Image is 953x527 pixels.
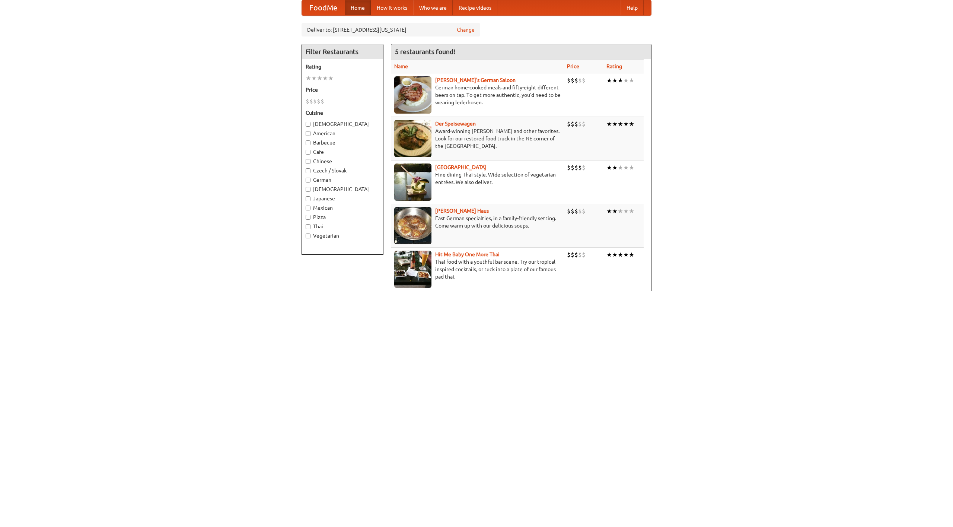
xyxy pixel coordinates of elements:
li: $ [578,251,582,259]
li: $ [567,120,571,128]
a: Hit Me Baby One More Thai [435,251,500,257]
h5: Cuisine [306,109,379,117]
li: $ [309,97,313,105]
li: ★ [606,207,612,215]
li: ★ [629,207,634,215]
li: ★ [629,76,634,85]
p: Award-winning [PERSON_NAME] and other favorites. Look for our restored food truck in the NE corne... [394,127,561,150]
li: $ [567,207,571,215]
li: $ [582,120,586,128]
a: Help [621,0,644,15]
input: Cafe [306,150,310,155]
li: ★ [612,207,618,215]
li: ★ [623,120,629,128]
li: ★ [606,120,612,128]
input: Thai [306,224,310,229]
li: ★ [606,76,612,85]
label: Chinese [306,158,379,165]
input: Pizza [306,215,310,220]
li: ★ [322,74,328,82]
li: $ [582,251,586,259]
li: $ [578,207,582,215]
li: ★ [623,251,629,259]
input: Japanese [306,196,310,201]
li: ★ [606,251,612,259]
a: [PERSON_NAME]'s German Saloon [435,77,516,83]
li: ★ [618,164,623,172]
li: ★ [612,120,618,128]
input: [DEMOGRAPHIC_DATA] [306,122,310,127]
li: $ [574,76,578,85]
a: FoodMe [302,0,345,15]
a: How it works [371,0,413,15]
h4: Filter Restaurants [302,44,383,59]
a: [PERSON_NAME] Haus [435,208,489,214]
input: Chinese [306,159,310,164]
li: $ [582,207,586,215]
li: ★ [629,164,634,172]
a: Name [394,63,408,69]
li: $ [571,207,574,215]
li: $ [571,76,574,85]
li: ★ [606,164,612,172]
li: ★ [618,76,623,85]
img: satay.jpg [394,164,431,201]
label: Mexican [306,204,379,212]
li: $ [571,164,574,172]
p: Fine dining Thai-style. Wide selection of vegetarian entrées. We also deliver. [394,171,561,186]
label: Pizza [306,213,379,221]
li: ★ [311,74,317,82]
input: Barbecue [306,140,310,145]
li: $ [578,120,582,128]
a: Recipe videos [453,0,497,15]
li: ★ [317,74,322,82]
li: ★ [328,74,334,82]
h5: Rating [306,63,379,70]
label: Barbecue [306,139,379,146]
a: [GEOGRAPHIC_DATA] [435,164,486,170]
li: ★ [623,76,629,85]
li: $ [582,164,586,172]
label: Thai [306,223,379,230]
li: ★ [612,76,618,85]
p: East German specialties, in a family-friendly setting. Come warm up with our delicious soups. [394,215,561,229]
li: ★ [629,120,634,128]
a: Who we are [413,0,453,15]
a: Rating [606,63,622,69]
label: German [306,176,379,184]
li: ★ [623,207,629,215]
li: $ [574,164,578,172]
li: $ [574,120,578,128]
li: $ [567,251,571,259]
input: German [306,178,310,182]
p: Thai food with a youthful bar scene. Try our tropical inspired cocktails, or tuck into a plate of... [394,258,561,280]
li: $ [574,251,578,259]
h5: Price [306,86,379,93]
label: [DEMOGRAPHIC_DATA] [306,120,379,128]
li: $ [574,207,578,215]
img: kohlhaus.jpg [394,207,431,244]
li: $ [571,251,574,259]
li: $ [571,120,574,128]
label: Japanese [306,195,379,202]
li: $ [306,97,309,105]
p: German home-cooked meals and fifty-eight different beers on tap. To get more authentic, you'd nee... [394,84,561,106]
li: $ [578,76,582,85]
input: [DEMOGRAPHIC_DATA] [306,187,310,192]
li: $ [567,164,571,172]
li: ★ [618,251,623,259]
label: [DEMOGRAPHIC_DATA] [306,185,379,193]
ng-pluralize: 5 restaurants found! [395,48,455,55]
a: Der Speisewagen [435,121,476,127]
li: $ [582,76,586,85]
input: American [306,131,310,136]
li: $ [578,164,582,172]
label: American [306,130,379,137]
div: Deliver to: [STREET_ADDRESS][US_STATE] [302,23,480,36]
input: Vegetarian [306,234,310,238]
li: ★ [612,251,618,259]
a: Price [567,63,579,69]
